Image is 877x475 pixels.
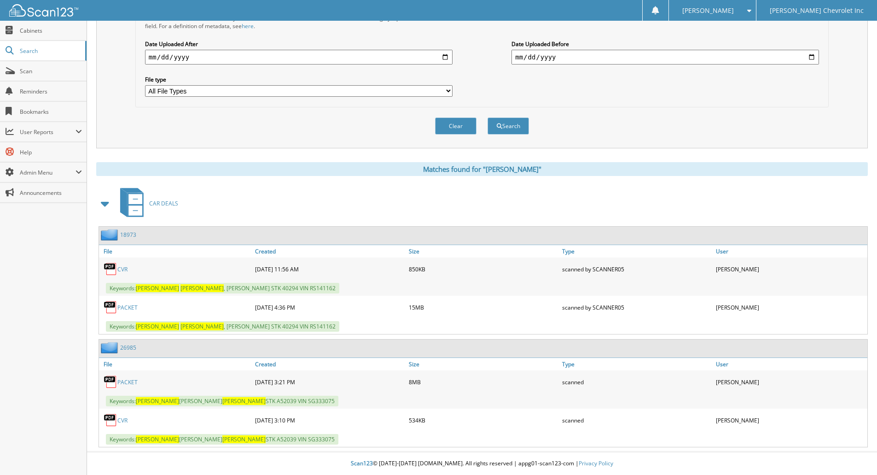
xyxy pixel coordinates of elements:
[20,67,82,75] span: Scan
[20,189,82,197] span: Announcements
[560,373,714,391] div: scanned
[149,199,178,207] span: CAR DEALS
[579,459,613,467] a: Privacy Policy
[407,411,560,429] div: 534KB
[180,284,224,292] span: [PERSON_NAME]
[222,397,266,405] span: [PERSON_NAME]
[101,342,120,353] img: folder2.png
[831,431,877,475] iframe: Chat Widget
[407,373,560,391] div: 8MB
[99,245,253,258] a: File
[435,117,476,135] button: Clear
[20,88,82,95] span: Reminders
[242,22,254,30] a: here
[136,284,179,292] span: [PERSON_NAME]
[106,321,339,332] span: Keywords: , [PERSON_NAME] STK 40294 VIN RS141162
[117,378,138,386] a: PACKET
[180,323,224,330] span: [PERSON_NAME]
[714,260,867,278] div: [PERSON_NAME]
[136,323,179,330] span: [PERSON_NAME]
[99,358,253,370] a: File
[9,4,78,17] img: scan123-logo-white.svg
[145,50,453,65] input: start
[511,50,819,65] input: end
[714,298,867,317] div: [PERSON_NAME]
[714,411,867,429] div: [PERSON_NAME]
[488,117,529,135] button: Search
[407,260,560,278] div: 850KB
[560,411,714,429] div: scanned
[407,298,560,317] div: 15MB
[560,298,714,317] div: scanned by SCANNER05
[145,14,453,30] div: All metadata fields are searched by default. Select a cabinet with metadata to enable filtering b...
[770,8,864,13] span: [PERSON_NAME] Chevrolet Inc
[714,373,867,391] div: [PERSON_NAME]
[20,148,82,156] span: Help
[714,358,867,370] a: User
[104,262,117,276] img: PDF.png
[407,245,560,258] a: Size
[253,260,407,278] div: [DATE] 11:56 AM
[87,452,877,475] div: © [DATE]-[DATE] [DOMAIN_NAME]. All rights reserved | appg01-scan123-com |
[106,434,338,445] span: Keywords: [PERSON_NAME] STK A52039 VIN SG333075
[253,358,407,370] a: Created
[253,245,407,258] a: Created
[682,8,734,13] span: [PERSON_NAME]
[714,245,867,258] a: User
[120,231,136,239] a: 18973
[560,358,714,370] a: Type
[560,260,714,278] div: scanned by SCANNER05
[20,47,81,55] span: Search
[115,185,178,222] a: CAR DEALS
[145,40,453,48] label: Date Uploaded After
[120,344,136,352] a: 26985
[253,373,407,391] div: [DATE] 3:21 PM
[101,229,120,240] img: folder2.png
[222,435,266,443] span: [PERSON_NAME]
[104,375,117,389] img: PDF.png
[136,397,179,405] span: [PERSON_NAME]
[351,459,373,467] span: Scan123
[20,128,76,136] span: User Reports
[20,27,82,35] span: Cabinets
[136,435,179,443] span: [PERSON_NAME]
[407,358,560,370] a: Size
[20,169,76,176] span: Admin Menu
[106,396,338,406] span: Keywords: [PERSON_NAME] STK A52039 VIN SG333075
[106,283,339,293] span: Keywords: , [PERSON_NAME] STK 40294 VIN RS141162
[117,416,128,424] a: CVR
[104,300,117,314] img: PDF.png
[253,411,407,429] div: [DATE] 3:10 PM
[20,108,82,116] span: Bookmarks
[253,298,407,317] div: [DATE] 4:36 PM
[117,304,138,311] a: PACKET
[145,76,453,83] label: File type
[104,413,117,427] img: PDF.png
[511,40,819,48] label: Date Uploaded Before
[560,245,714,258] a: Type
[117,265,128,273] a: CVR
[96,162,868,176] div: Matches found for "[PERSON_NAME]"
